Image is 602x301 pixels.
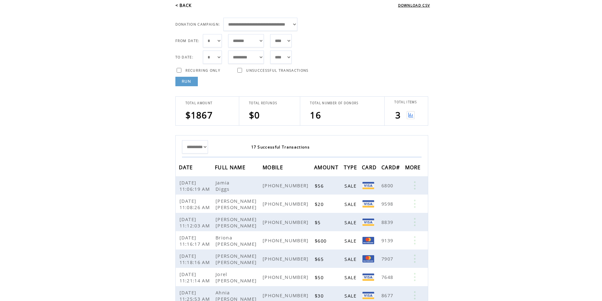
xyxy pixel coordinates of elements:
[362,200,374,208] img: Visa
[344,256,358,262] span: SALE
[216,234,258,247] span: Briona [PERSON_NAME]
[263,165,285,169] a: MOBILE
[362,274,374,281] img: Visa
[344,183,358,189] span: SALE
[362,255,374,262] img: Mastercard
[315,238,328,244] span: $600
[175,39,200,43] span: FROM DATE:
[394,100,417,104] span: TOTAL ITEMS
[185,101,213,105] span: TOTAL AMOUNT
[216,216,258,229] span: [PERSON_NAME] [PERSON_NAME]
[315,274,325,280] span: $50
[175,22,220,27] span: DONATION CAMPAIGN:
[315,292,325,299] span: $30
[216,179,231,192] span: Jamia Diggs
[381,237,395,244] span: 9139
[175,3,192,8] a: < BACK
[407,111,415,119] img: View graph
[315,256,325,262] span: $65
[215,162,247,174] span: FULL NAME
[344,201,358,207] span: SALE
[179,253,212,265] span: [DATE] 11:18:16 AM
[185,109,213,121] span: $1867
[362,165,378,169] a: CARD
[216,198,258,210] span: [PERSON_NAME] [PERSON_NAME]
[246,68,308,73] span: UNSUCCESSFUL TRANSACTIONS
[215,165,247,169] a: FULL NAME
[263,201,310,207] span: [PHONE_NUMBER]
[263,182,310,189] span: [PHONE_NUMBER]
[315,201,325,207] span: $20
[381,165,402,169] a: CARD#
[315,183,325,189] span: $56
[344,162,359,174] span: TYPE
[381,162,402,174] span: CARD#
[263,292,310,298] span: [PHONE_NUMBER]
[249,101,277,105] span: TOTAL REFUNDS
[344,219,358,226] span: SALE
[179,271,212,284] span: [DATE] 11:21:14 AM
[344,292,358,299] span: SALE
[344,165,359,169] a: TYPE
[310,109,321,121] span: 16
[175,55,194,59] span: TO DATE:
[263,256,310,262] span: [PHONE_NUMBER]
[263,219,310,225] span: [PHONE_NUMBER]
[315,219,322,226] span: $5
[249,109,260,121] span: $0
[216,271,258,284] span: Jorel [PERSON_NAME]
[362,162,378,174] span: CARD
[314,162,340,174] span: AMOUNT
[263,162,285,174] span: MOBILE
[179,179,212,192] span: [DATE] 11:06:19 AM
[185,68,221,73] span: RECURRING ONLY
[175,77,198,86] a: RUN
[179,165,195,169] a: DATE
[344,274,358,280] span: SALE
[179,216,212,229] span: [DATE] 11:12:03 AM
[216,253,258,265] span: [PERSON_NAME] [PERSON_NAME]
[179,198,212,210] span: [DATE] 11:08:26 AM
[381,182,395,189] span: 6800
[381,274,395,280] span: 7648
[263,274,310,280] span: [PHONE_NUMBER]
[381,256,395,262] span: 7907
[398,3,430,8] a: DOWNLOAD CSV
[179,234,212,247] span: [DATE] 11:16:17 AM
[405,162,423,174] span: MORE
[251,144,310,150] span: 17 Successful Transactions
[310,101,358,105] span: TOTAL NUMBER OF DONORS
[381,219,395,225] span: 8839
[381,292,395,298] span: 8677
[362,182,374,189] img: Visa
[395,109,401,121] span: 3
[314,165,340,169] a: AMOUNT
[179,162,195,174] span: DATE
[263,237,310,244] span: [PHONE_NUMBER]
[362,237,374,244] img: Mastercard
[362,292,374,299] img: Visa
[344,238,358,244] span: SALE
[381,201,395,207] span: 9598
[362,219,374,226] img: Visa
